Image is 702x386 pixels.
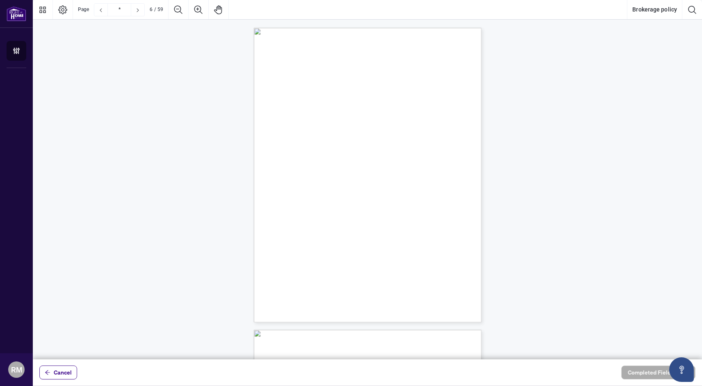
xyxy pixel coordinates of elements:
span: arrow-left [45,370,50,375]
button: Open asap [669,357,694,382]
span: RM [11,364,22,375]
button: Completed Fields 0 of 1 [621,366,695,379]
img: logo [7,6,26,21]
span: Cancel [54,366,72,379]
button: Cancel [39,366,77,379]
